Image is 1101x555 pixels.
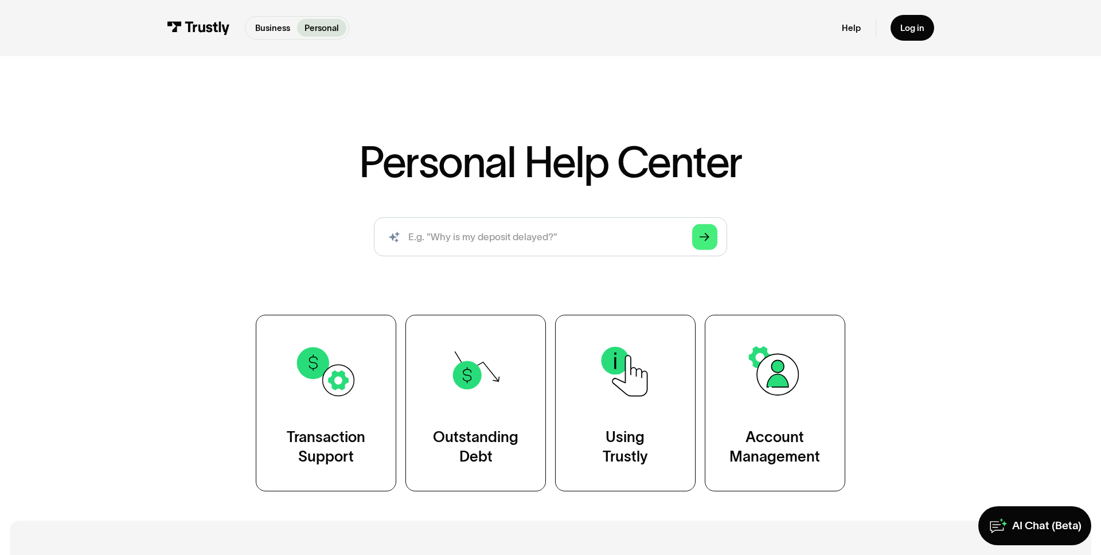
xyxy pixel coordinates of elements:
a: AI Chat (Beta) [978,506,1091,545]
p: Personal [304,22,339,34]
a: TransactionSupport [256,315,396,491]
div: Account Management [729,428,820,467]
div: Transaction Support [287,428,365,467]
a: Log in [891,15,934,41]
a: UsingTrustly [555,315,696,491]
div: Using Trustly [603,428,648,467]
p: Business [255,22,290,34]
h1: Personal Help Center [359,141,742,183]
a: Help [842,22,861,33]
input: search [374,217,727,256]
a: OutstandingDebt [405,315,546,491]
div: Outstanding Debt [433,428,518,467]
div: AI Chat (Beta) [1012,519,1082,533]
form: Search [374,217,727,256]
a: Personal [297,19,346,37]
div: Log in [900,22,924,33]
a: AccountManagement [705,315,845,491]
a: Business [248,19,297,37]
img: Trustly Logo [167,21,230,34]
